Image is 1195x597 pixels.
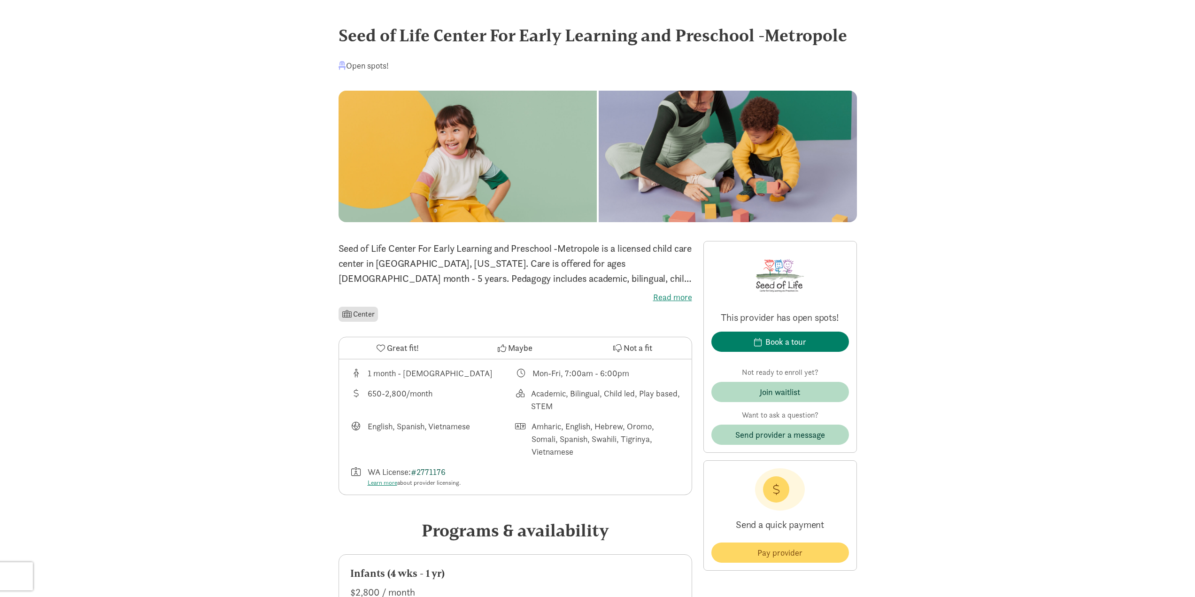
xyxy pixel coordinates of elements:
div: This provider's education philosophy [515,387,680,412]
p: Seed of Life Center For Early Learning and Preschool -Metropole is a licensed child care center i... [339,241,692,286]
div: 650-2,800/month [368,387,432,412]
p: Want to ask a question? [711,410,849,421]
div: English, Spanish, Vietnamese [368,420,470,458]
div: Languages spoken [515,420,680,458]
img: Provider logo [752,249,808,300]
div: Book a tour [765,335,806,348]
a: Learn more [368,479,397,487]
p: Not ready to enroll yet? [711,367,849,378]
div: Mon-Fri, 7:00am - 6:00pm [532,367,629,380]
a: #2771176 [411,466,446,477]
div: 1 month - [DEMOGRAPHIC_DATA] [368,367,493,380]
span: Pay provider [757,546,802,559]
span: Not a fit [624,341,652,354]
div: Amharic, English, Hebrew, Oromo, Somali, Spanish, Swahili, Tigrinya, Vietnamese [532,420,680,458]
div: Join waitlist [760,386,800,398]
div: WA License: [368,465,461,488]
span: Send provider a message [735,428,825,441]
span: Maybe [508,341,532,354]
div: Languages taught [350,420,516,458]
div: Open spots! [339,59,389,72]
div: Class schedule [515,367,680,380]
div: License number [350,465,516,488]
div: Programs & availability [339,518,692,543]
span: Great fit! [387,341,419,354]
label: Read more [339,292,692,303]
p: Send a quick payment [711,511,849,539]
button: Not a fit [574,337,691,359]
button: Join waitlist [711,382,849,402]
div: Age range for children that this provider cares for [350,367,516,380]
button: Maybe [456,337,574,359]
div: about provider licensing. [368,478,461,488]
div: Average tuition for this program [350,387,516,412]
li: Center [339,307,378,322]
p: This provider has open spots! [711,311,849,324]
button: Book a tour [711,332,849,352]
div: Seed of Life Center For Early Learning and Preschool -Metropole [339,23,857,48]
div: Infants (4 wks - 1 yr) [350,566,680,581]
button: Great fit! [339,337,456,359]
button: Send provider a message [711,425,849,445]
div: Academic, Bilingual, Child led, Play based, STEM [531,387,680,412]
